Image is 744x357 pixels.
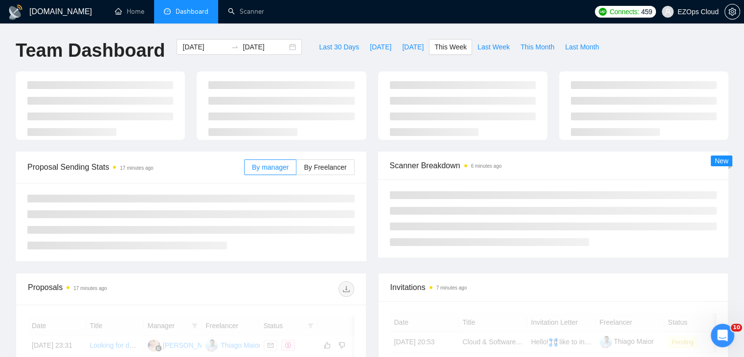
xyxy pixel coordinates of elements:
[182,42,227,52] input: Start date
[319,42,359,52] span: Last 30 Days
[520,42,554,52] span: This Month
[364,39,397,55] button: [DATE]
[641,6,652,17] span: 459
[471,163,502,169] time: 6 minutes ago
[73,286,107,291] time: 17 minutes ago
[28,281,191,297] div: Proposals
[724,4,740,20] button: setting
[599,8,607,16] img: upwork-logo.png
[8,4,23,20] img: logo
[304,163,346,171] span: By Freelancer
[434,42,467,52] span: This Week
[715,157,728,165] span: New
[724,8,740,16] a: setting
[560,39,604,55] button: Last Month
[477,42,510,52] span: Last Week
[243,42,287,52] input: End date
[176,7,208,16] span: Dashboard
[231,43,239,51] span: swap-right
[120,165,153,171] time: 17 minutes ago
[436,285,467,290] time: 7 minutes ago
[370,42,391,52] span: [DATE]
[565,42,599,52] span: Last Month
[725,8,740,16] span: setting
[429,39,472,55] button: This Week
[664,8,671,15] span: user
[228,7,264,16] a: searchScanner
[390,281,717,293] span: Invitations
[402,42,424,52] span: [DATE]
[731,324,742,332] span: 10
[314,39,364,55] button: Last 30 Days
[515,39,560,55] button: This Month
[164,8,171,15] span: dashboard
[711,324,734,347] iframe: Intercom live chat
[16,39,165,62] h1: Team Dashboard
[252,163,289,171] span: By manager
[390,159,717,172] span: Scanner Breakdown
[609,6,639,17] span: Connects:
[231,43,239,51] span: to
[397,39,429,55] button: [DATE]
[27,161,244,173] span: Proposal Sending Stats
[472,39,515,55] button: Last Week
[115,7,144,16] a: homeHome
